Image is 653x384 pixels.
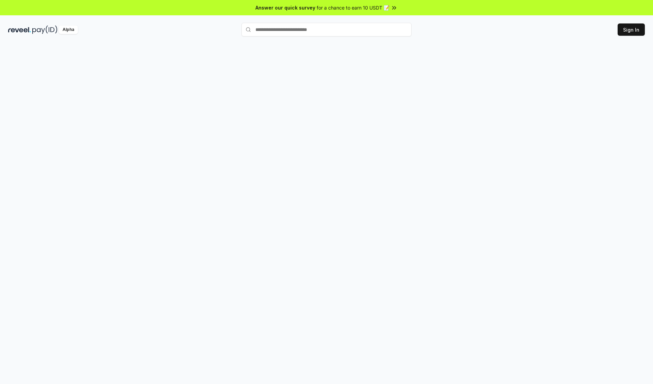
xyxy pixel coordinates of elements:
span: for a chance to earn 10 USDT 📝 [317,4,389,11]
img: reveel_dark [8,26,31,34]
img: pay_id [32,26,57,34]
div: Alpha [59,26,78,34]
button: Sign In [618,23,645,36]
span: Answer our quick survey [255,4,315,11]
